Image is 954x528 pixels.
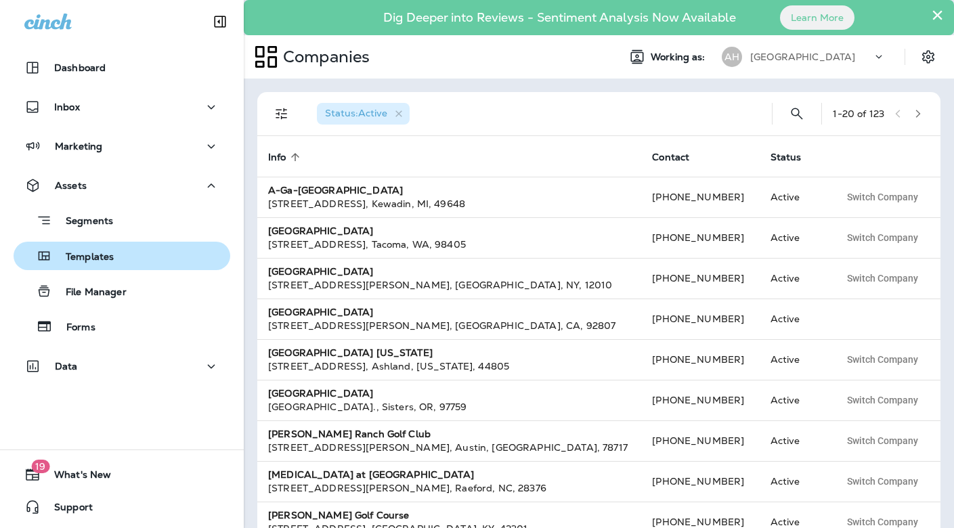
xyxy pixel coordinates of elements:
[268,151,304,163] span: Info
[268,509,410,521] strong: [PERSON_NAME] Golf Course
[652,151,707,163] span: Contact
[268,400,630,414] div: [GEOGRAPHIC_DATA]. , Sisters , OR , 97759
[840,349,926,370] button: Switch Company
[847,273,918,283] span: Switch Company
[641,339,759,380] td: [PHONE_NUMBER]
[847,233,918,242] span: Switch Company
[55,361,78,372] p: Data
[278,47,370,67] p: Companies
[780,5,854,30] button: Learn More
[14,172,230,199] button: Assets
[840,227,926,248] button: Switch Company
[641,217,759,258] td: [PHONE_NUMBER]
[847,436,918,445] span: Switch Company
[268,359,630,373] div: [STREET_ADDRESS] , Ashland , [US_STATE] , 44805
[760,461,829,502] td: Active
[268,441,630,454] div: [STREET_ADDRESS][PERSON_NAME] , Austin , [GEOGRAPHIC_DATA] , 78717
[760,258,829,299] td: Active
[760,339,829,380] td: Active
[268,184,403,196] strong: A-Ga-[GEOGRAPHIC_DATA]
[55,180,87,191] p: Assets
[54,62,106,73] p: Dashboard
[55,141,102,152] p: Marketing
[760,420,829,461] td: Active
[840,431,926,451] button: Switch Company
[840,268,926,288] button: Switch Company
[14,93,230,120] button: Inbox
[760,177,829,217] td: Active
[847,355,918,364] span: Switch Company
[268,387,373,399] strong: [GEOGRAPHIC_DATA]
[317,103,410,125] div: Status:Active
[268,347,433,359] strong: [GEOGRAPHIC_DATA] [US_STATE]
[641,380,759,420] td: [PHONE_NUMBER]
[268,265,373,278] strong: [GEOGRAPHIC_DATA]
[268,238,630,251] div: [STREET_ADDRESS] , Tacoma , WA , 98405
[31,460,49,473] span: 19
[771,151,819,163] span: Status
[268,152,286,163] span: Info
[14,277,230,305] button: File Manager
[760,380,829,420] td: Active
[52,215,113,229] p: Segments
[760,217,829,258] td: Active
[41,469,111,485] span: What's New
[931,4,944,26] button: Close
[268,481,630,495] div: [STREET_ADDRESS][PERSON_NAME] , Raeford , NC , 28376
[41,502,93,518] span: Support
[783,100,810,127] button: Search Companies
[641,177,759,217] td: [PHONE_NUMBER]
[14,133,230,160] button: Marketing
[14,206,230,235] button: Segments
[268,468,474,481] strong: [MEDICAL_DATA] at [GEOGRAPHIC_DATA]
[641,461,759,502] td: [PHONE_NUMBER]
[14,312,230,340] button: Forms
[652,152,689,163] span: Contact
[268,197,630,211] div: [STREET_ADDRESS] , Kewadin , MI , 49648
[641,258,759,299] td: [PHONE_NUMBER]
[268,278,630,292] div: [STREET_ADDRESS][PERSON_NAME] , [GEOGRAPHIC_DATA] , NY , 12010
[840,390,926,410] button: Switch Company
[14,54,230,81] button: Dashboard
[14,461,230,488] button: 19What's New
[641,420,759,461] td: [PHONE_NUMBER]
[14,242,230,270] button: Templates
[651,51,708,63] span: Working as:
[847,395,918,405] span: Switch Company
[54,102,80,112] p: Inbox
[268,100,295,127] button: Filters
[268,306,373,318] strong: [GEOGRAPHIC_DATA]
[14,353,230,380] button: Data
[268,319,630,332] div: [STREET_ADDRESS][PERSON_NAME] , [GEOGRAPHIC_DATA] , CA , 92807
[722,47,742,67] div: AH
[344,16,775,20] p: Dig Deeper into Reviews - Sentiment Analysis Now Available
[53,322,95,334] p: Forms
[325,107,387,119] span: Status : Active
[268,428,431,440] strong: [PERSON_NAME] Ranch Golf Club
[847,517,918,527] span: Switch Company
[52,286,127,299] p: File Manager
[268,225,373,237] strong: [GEOGRAPHIC_DATA]
[833,108,884,119] div: 1 - 20 of 123
[840,187,926,207] button: Switch Company
[760,299,829,339] td: Active
[52,251,114,264] p: Templates
[750,51,855,62] p: [GEOGRAPHIC_DATA]
[840,471,926,491] button: Switch Company
[201,8,239,35] button: Collapse Sidebar
[14,493,230,521] button: Support
[847,477,918,486] span: Switch Company
[916,45,940,69] button: Settings
[847,192,918,202] span: Switch Company
[771,152,802,163] span: Status
[641,299,759,339] td: [PHONE_NUMBER]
